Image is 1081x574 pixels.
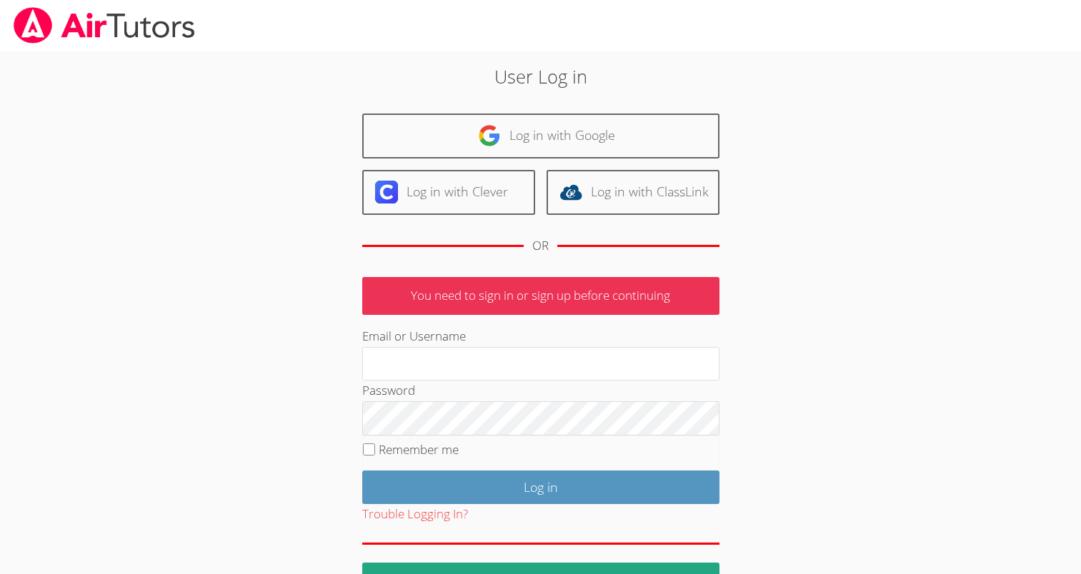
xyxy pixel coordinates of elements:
[547,170,719,215] a: Log in with ClassLink
[362,114,719,158] a: Log in with Google
[362,170,535,215] a: Log in with Clever
[379,441,459,458] label: Remember me
[478,124,501,147] img: google-logo-50288ca7cdecda66e5e0955fdab243c47b7ad437acaf1139b6f446037453330a.svg
[532,236,549,256] div: OR
[362,277,719,315] p: You need to sign in or sign up before continuing
[12,7,196,44] img: airtutors_banner-c4298cdbf04f3fff15de1276eac7730deb9818008684d7c2e4769d2f7ddbe033.png
[375,181,398,203] img: clever-logo-6eab21bc6e7a338710f1a6ff85c0baf02591cd810cc4098c63d3a4b26e2feb20.svg
[362,470,719,504] input: Log in
[559,181,582,203] img: classlink-logo-d6bb404cc1216ec64c9a2012d9dc4662098be43eaf13dc465df04b49fa7ab582.svg
[362,328,466,344] label: Email or Username
[249,63,832,90] h2: User Log in
[362,504,468,525] button: Trouble Logging In?
[362,382,415,398] label: Password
